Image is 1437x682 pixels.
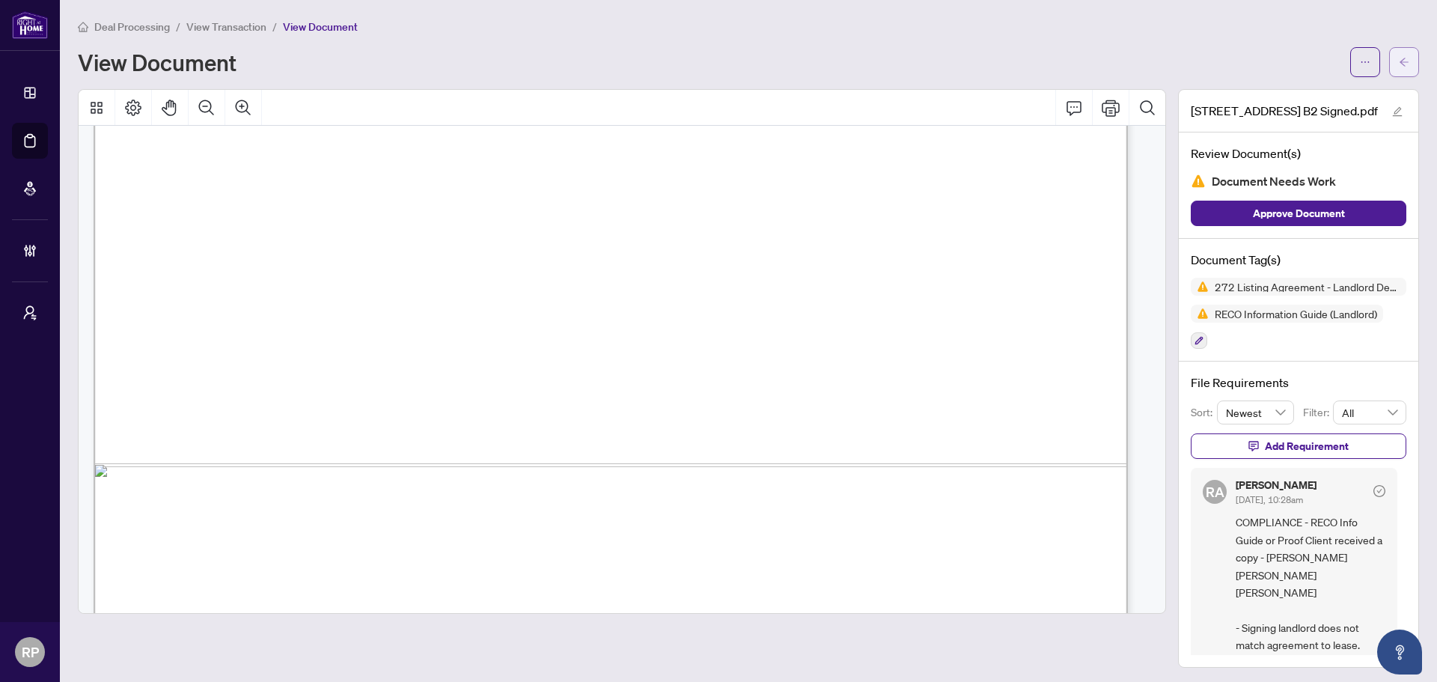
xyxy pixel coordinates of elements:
span: All [1342,401,1397,424]
button: Open asap [1377,630,1422,675]
span: COMPLIANCE - RECO Info Guide or Proof Client received a copy - [PERSON_NAME] [PERSON_NAME] [PERSO... [1236,514,1385,654]
span: user-switch [22,305,37,320]
img: Document Status [1191,174,1206,189]
span: [STREET_ADDRESS] B2 Signed.pdf [1191,102,1378,120]
span: RP [22,642,39,663]
h1: View Document [78,50,237,74]
li: / [176,18,180,35]
span: 272 Listing Agreement - Landlord Designated Representation Agreement Authority to Offer for Lease [1209,281,1406,292]
span: RECO Information Guide (Landlord) [1209,308,1383,319]
h4: Document Tag(s) [1191,251,1406,269]
li: / [272,18,277,35]
button: Approve Document [1191,201,1406,226]
span: Approve Document [1253,201,1345,225]
span: Document Needs Work [1212,171,1336,192]
span: [DATE], 10:28am [1236,494,1303,505]
span: Add Requirement [1265,434,1349,458]
span: ellipsis [1360,57,1370,67]
span: View Document [283,20,358,34]
h4: Review Document(s) [1191,144,1406,162]
button: Add Requirement [1191,433,1406,459]
img: Status Icon [1191,278,1209,296]
p: Filter: [1303,404,1333,421]
img: logo [12,11,48,39]
span: RA [1206,481,1224,502]
span: arrow-left [1399,57,1409,67]
h4: File Requirements [1191,374,1406,392]
span: edit [1392,106,1403,117]
span: Deal Processing [94,20,170,34]
img: Status Icon [1191,305,1209,323]
h5: [PERSON_NAME] [1236,480,1317,490]
p: Sort: [1191,404,1217,421]
span: View Transaction [186,20,266,34]
span: check-circle [1373,485,1385,497]
span: Newest [1226,401,1286,424]
span: home [78,22,88,32]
